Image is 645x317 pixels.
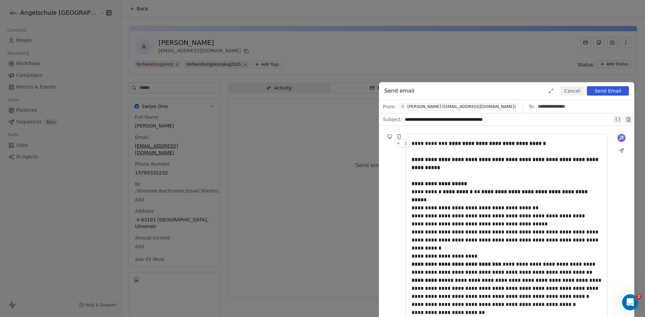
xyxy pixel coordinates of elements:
iframe: Intercom live chat [622,294,638,310]
span: Subject: [383,116,402,125]
span: To: [529,103,535,110]
span: 2 [636,294,641,300]
span: From: [383,103,396,110]
div: [PERSON_NAME]-([EMAIL_ADDRESS][DOMAIN_NAME]) [407,104,516,109]
div: H [401,104,404,109]
span: Send email [384,87,415,95]
button: Cancel [560,86,584,96]
button: Send Email [587,86,629,96]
